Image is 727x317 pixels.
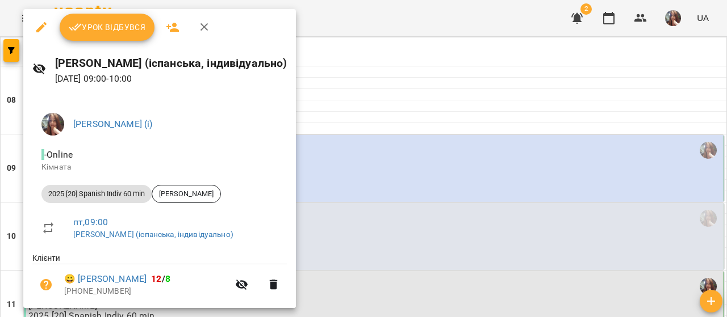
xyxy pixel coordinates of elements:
button: Візит ще не сплачено. Додати оплату? [32,271,60,298]
p: Кімната [41,162,278,173]
ul: Клієнти [32,252,287,309]
span: Урок відбувся [69,20,146,34]
p: [DATE] 09:00 - 10:00 [55,72,287,86]
h6: [PERSON_NAME] (іспанська, індивідуально) [55,54,287,72]
span: 12 [151,273,161,284]
span: [PERSON_NAME] [152,189,220,199]
button: Урок відбувся [60,14,155,41]
span: - Online [41,149,75,160]
img: 0ee1f4be303f1316836009b6ba17c5c5.jpeg [41,113,64,136]
span: 8 [165,273,170,284]
a: пт , 09:00 [73,217,108,227]
a: 😀 [PERSON_NAME] [64,272,147,286]
a: [PERSON_NAME] (іспанська, індивідуально) [73,230,233,239]
b: / [151,273,170,284]
div: [PERSON_NAME] [152,185,221,203]
p: [PHONE_NUMBER] [64,286,228,297]
a: [PERSON_NAME] (і) [73,119,153,129]
span: 2025 [20] Spanish Indiv 60 min [41,189,152,199]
